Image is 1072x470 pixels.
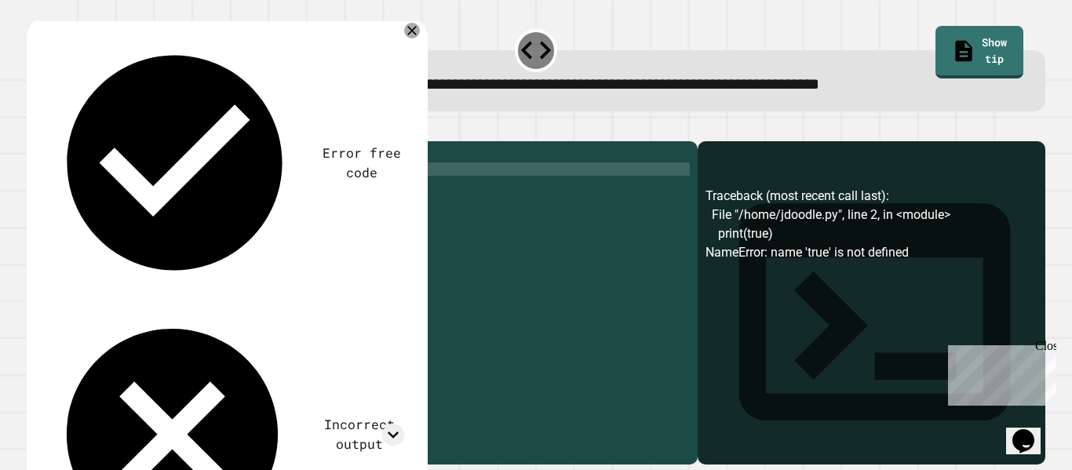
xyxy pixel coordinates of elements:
[1006,407,1056,454] iframe: chat widget
[706,187,1037,465] div: Traceback (most recent call last): File "/home/jdoodle.py", line 2, in <module> print(true) NameE...
[315,415,403,454] div: Incorrect output
[935,26,1023,78] a: Show tip
[6,6,108,100] div: Chat with us now!Close
[319,144,404,182] div: Error free code
[942,339,1056,406] iframe: chat widget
